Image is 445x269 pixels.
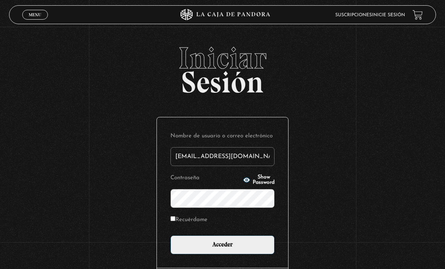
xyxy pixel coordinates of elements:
label: Recuérdame [170,215,207,225]
input: Recuérdame [170,216,175,221]
label: Nombre de usuario o correo electrónico [170,131,275,141]
span: Cerrar [26,19,44,24]
span: Show Password [253,175,275,185]
a: View your shopping cart [413,10,423,20]
span: Iniciar [9,43,436,73]
label: Contraseña [170,173,241,183]
h2: Sesión [9,43,436,91]
a: Suscripciones [335,13,372,17]
span: Menu [29,12,41,17]
button: Show Password [243,175,275,185]
input: Acceder [170,235,275,254]
a: Inicie sesión [372,13,405,17]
